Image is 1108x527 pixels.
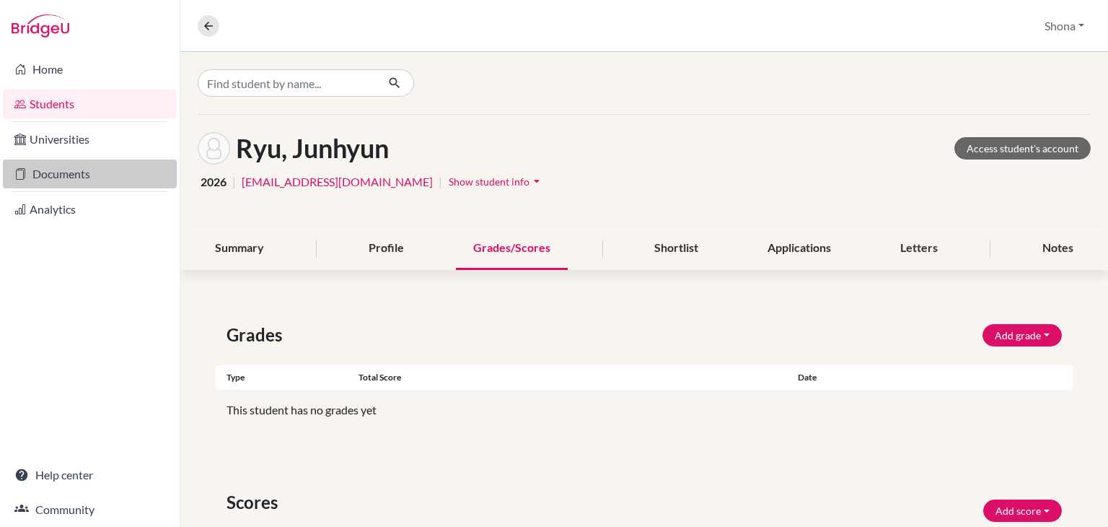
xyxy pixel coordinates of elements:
[12,14,69,38] img: Bridge-U
[351,227,421,270] div: Profile
[3,125,177,154] a: Universities
[198,69,377,97] input: Find student by name...
[1025,227,1091,270] div: Notes
[236,133,389,164] h1: Ryu, Junhyun
[1038,12,1091,40] button: Shona
[750,227,848,270] div: Applications
[227,401,1062,419] p: This student has no grades yet
[3,90,177,118] a: Students
[439,173,442,191] span: |
[242,173,433,191] a: [EMAIL_ADDRESS][DOMAIN_NAME]
[198,227,281,270] div: Summary
[449,175,529,188] span: Show student info
[227,489,283,515] span: Scores
[448,170,545,193] button: Show student infoarrow_drop_down
[3,461,177,489] a: Help center
[3,55,177,84] a: Home
[954,137,1091,160] a: Access student's account
[201,173,227,191] span: 2026
[787,371,1001,384] div: Date
[198,132,230,165] img: Junhyun Ryu's avatar
[883,227,955,270] div: Letters
[3,495,177,524] a: Community
[3,195,177,224] a: Analytics
[232,173,236,191] span: |
[529,174,544,188] i: arrow_drop_down
[982,324,1062,347] button: Add grade
[359,371,787,384] div: Total score
[3,160,177,188] a: Documents
[983,500,1062,522] button: Add score
[227,322,288,348] span: Grades
[456,227,568,270] div: Grades/Scores
[216,371,359,384] div: Type
[637,227,716,270] div: Shortlist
